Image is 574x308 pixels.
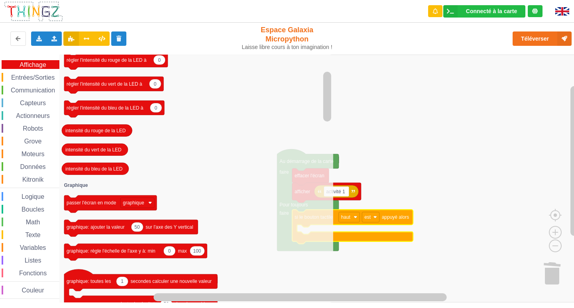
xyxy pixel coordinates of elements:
[158,57,161,63] text: 0
[65,128,126,133] text: intensité du rouge de la LED
[131,279,212,284] text: secondes calculer une nouvelle valeur
[25,219,41,226] span: Math
[67,57,147,63] text: régler l'intensité du rouge de la LED à
[18,61,47,68] span: Affichage
[555,7,569,16] img: gb.png
[443,5,525,18] div: Ta base fonctionne bien !
[178,248,187,254] text: max
[341,214,351,220] text: haut
[528,5,543,17] div: Tu es connecté au serveur de création de Thingz
[121,279,124,284] text: 1
[67,81,142,87] text: régler l'intensité du vert de la LED à
[67,248,155,254] text: graphique: règle l'échelle de l'axe y à: min
[513,31,572,46] button: Téléverser
[10,87,56,94] span: Communication
[65,147,122,153] text: intensité du vert de la LED
[238,26,336,51] div: Espace Galaxia Micropython
[155,105,157,111] text: 0
[154,81,157,87] text: 0
[20,193,45,200] span: Logique
[67,224,124,230] text: graphique: ajouter la valeur
[18,270,48,277] span: Fonctions
[20,206,45,213] span: Boucles
[19,244,47,251] span: Variables
[64,182,88,188] text: Graphique
[19,100,47,106] span: Capteurs
[67,200,116,206] text: passer l'écran en mode
[65,166,123,172] text: intensité du bleu de la LED
[466,8,517,14] div: Connecté à la carte
[67,105,143,111] text: régler l'intensité du bleu de la LED à
[238,44,336,51] div: Laisse libre cours à ton imagination !
[22,125,44,132] span: Robots
[364,214,371,220] text: est
[21,176,45,183] span: Kitronik
[21,287,45,294] span: Couleur
[134,224,140,230] text: 50
[168,248,171,254] text: 0
[4,1,63,22] img: thingz_logo.png
[382,214,409,220] text: appuyé alors
[23,138,43,145] span: Grove
[24,257,43,264] span: Listes
[20,151,46,157] span: Moteurs
[145,224,193,230] text: sur l'axe des Y vertical
[15,112,51,119] span: Actionneurs
[193,248,201,254] text: 100
[123,200,144,206] text: graphique
[19,163,47,170] span: Données
[67,279,111,284] text: graphique: toutes les
[24,231,41,238] span: Texte
[10,74,56,81] span: Entrées/Sorties
[326,189,345,194] text: activité 1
